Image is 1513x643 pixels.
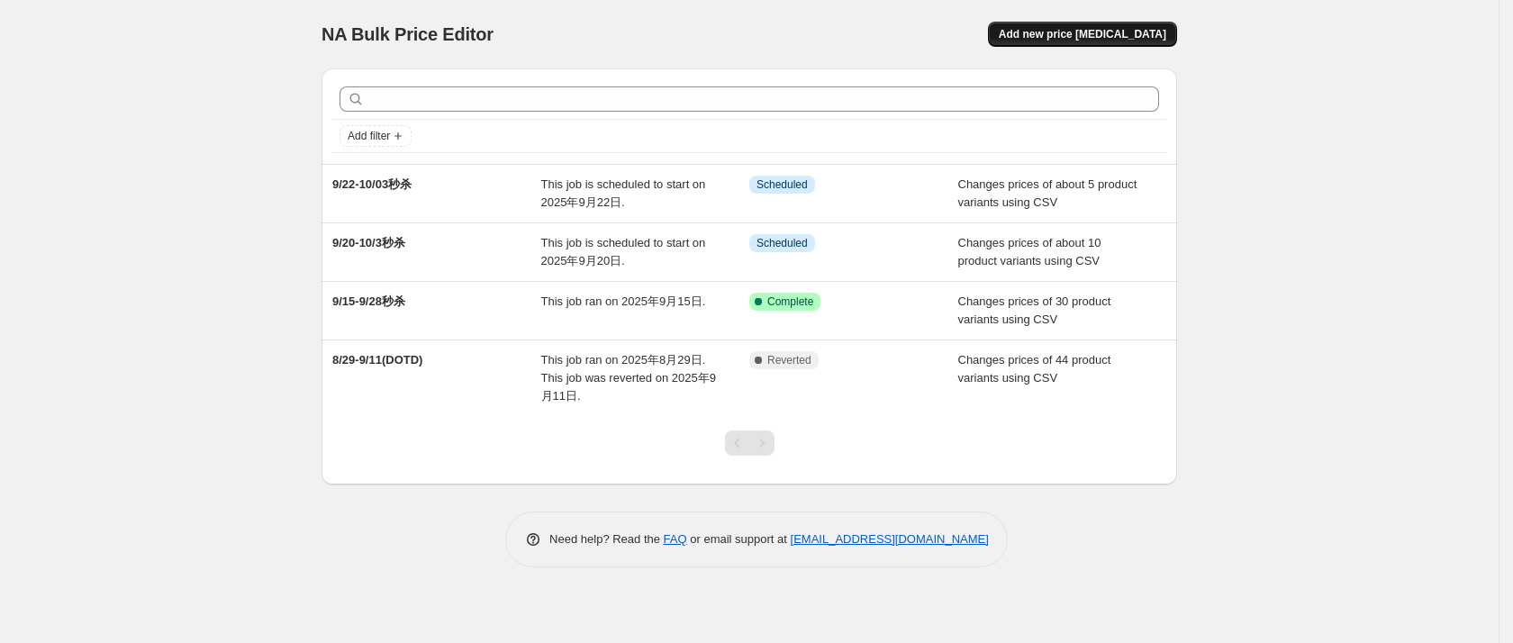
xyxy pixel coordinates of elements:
[541,294,706,308] span: This job ran on 2025年9月15日.
[332,177,412,191] span: 9/22-10/03秒杀
[988,22,1177,47] button: Add new price [MEDICAL_DATA]
[332,294,405,308] span: 9/15-9/28秒杀
[958,294,1111,326] span: Changes prices of 30 product variants using CSV
[958,177,1137,209] span: Changes prices of about 5 product variants using CSV
[687,532,791,546] span: or email support at
[322,24,494,44] span: NA Bulk Price Editor
[340,125,412,147] button: Add filter
[725,430,775,456] nav: Pagination
[756,177,808,192] span: Scheduled
[767,353,811,367] span: Reverted
[541,177,706,209] span: This job is scheduled to start on 2025年9月22日.
[549,532,664,546] span: Need help? Read the
[767,294,813,309] span: Complete
[999,27,1166,41] span: Add new price [MEDICAL_DATA]
[332,353,422,367] span: 8/29-9/11(DOTD)
[791,532,989,546] a: [EMAIL_ADDRESS][DOMAIN_NAME]
[332,236,405,249] span: 9/20-10/3秒杀
[756,236,808,250] span: Scheduled
[541,236,706,267] span: This job is scheduled to start on 2025年9月20日.
[348,129,390,143] span: Add filter
[541,353,716,403] span: This job ran on 2025年8月29日. This job was reverted on 2025年9月11日.
[958,236,1101,267] span: Changes prices of about 10 product variants using CSV
[664,532,687,546] a: FAQ
[958,353,1111,385] span: Changes prices of 44 product variants using CSV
